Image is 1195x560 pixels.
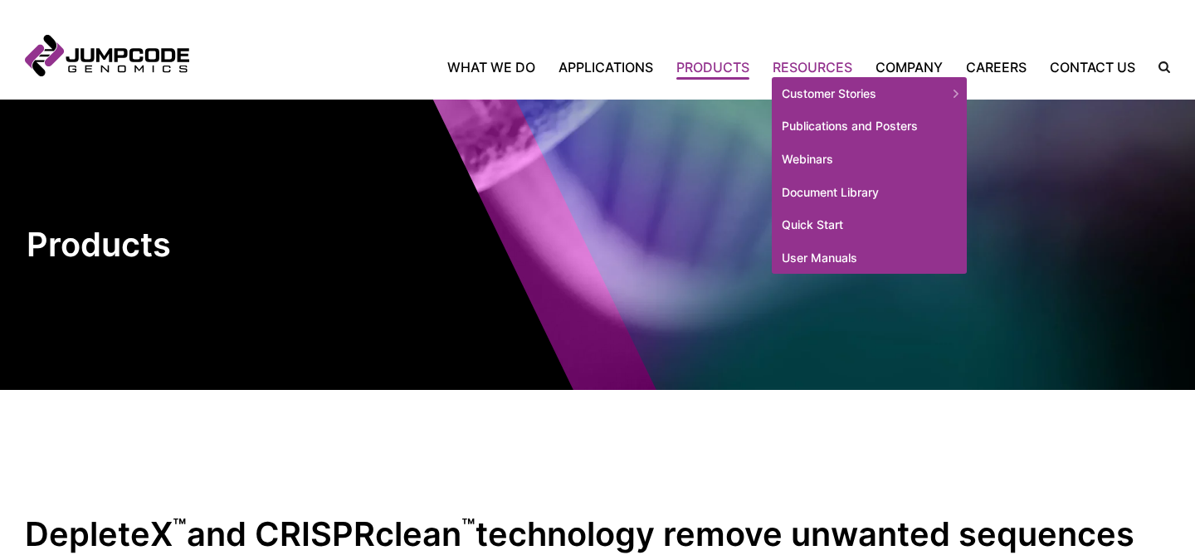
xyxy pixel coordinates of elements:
a: Careers [954,57,1038,77]
a: Quick Start [772,208,967,241]
sup: ™ [461,514,476,539]
a: What We Do [447,57,547,77]
h1: Products [27,224,305,265]
label: Search the site. [1147,61,1170,73]
a: Document Library [772,176,967,209]
a: Publications and Posters [772,110,967,143]
a: Contact Us [1038,57,1147,77]
a: Webinars [772,143,967,176]
sup: ™ [173,514,187,539]
a: Applications [547,57,665,77]
a: Company [864,57,954,77]
a: Customer Stories [772,77,967,110]
a: Products [665,57,761,77]
a: Resources [761,57,864,77]
a: User Manuals [772,241,967,275]
nav: Primary Navigation [189,57,1147,77]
